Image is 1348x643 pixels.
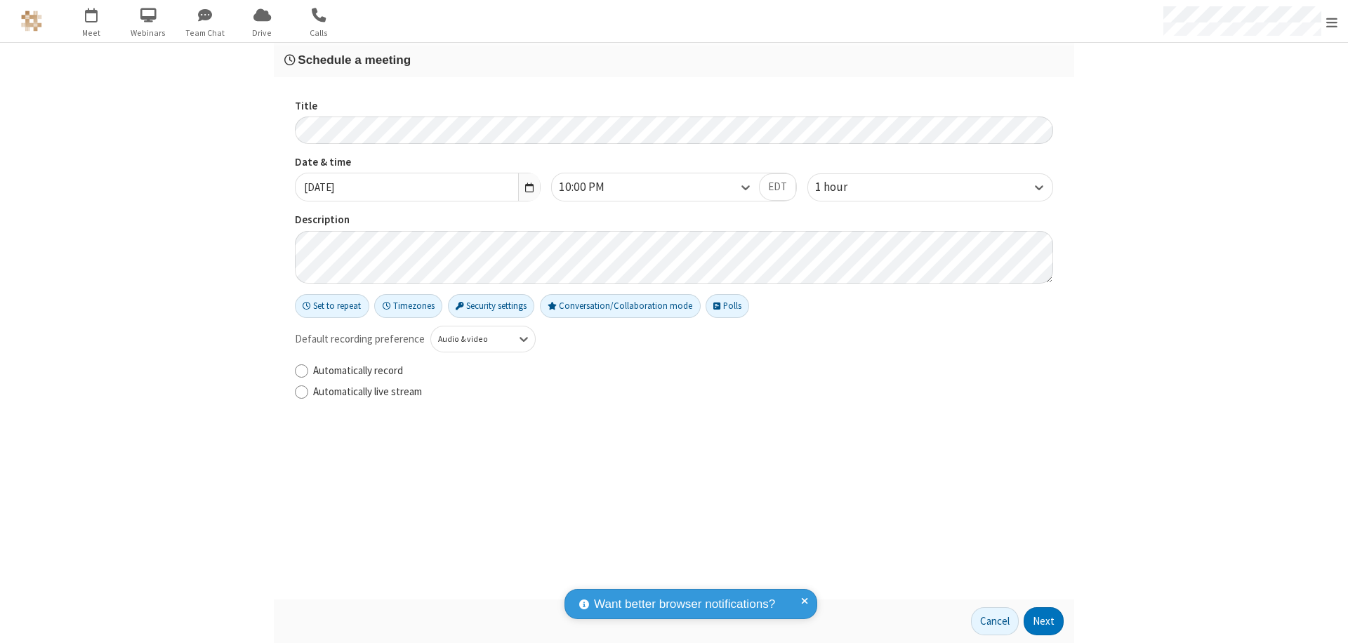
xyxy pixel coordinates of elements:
[971,607,1019,635] button: Cancel
[295,98,1053,114] label: Title
[448,294,535,318] button: Security settings
[313,384,1053,400] label: Automatically live stream
[65,27,118,39] span: Meet
[295,154,541,171] label: Date & time
[706,294,749,318] button: Polls
[179,27,232,39] span: Team Chat
[1024,607,1064,635] button: Next
[236,27,289,39] span: Drive
[295,294,369,318] button: Set to repeat
[298,53,411,67] span: Schedule a meeting
[293,27,345,39] span: Calls
[815,178,871,197] div: 1 hour
[122,27,175,39] span: Webinars
[313,363,1053,379] label: Automatically record
[21,11,42,32] img: QA Selenium DO NOT DELETE OR CHANGE
[594,595,775,614] span: Want better browser notifications?
[540,294,701,318] button: Conversation/Collaboration mode
[559,178,628,197] div: 10:00 PM
[438,333,505,345] div: Audio & video
[295,331,425,347] span: Default recording preference
[759,173,796,201] button: EDT
[295,212,1053,228] label: Description
[374,294,442,318] button: Timezones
